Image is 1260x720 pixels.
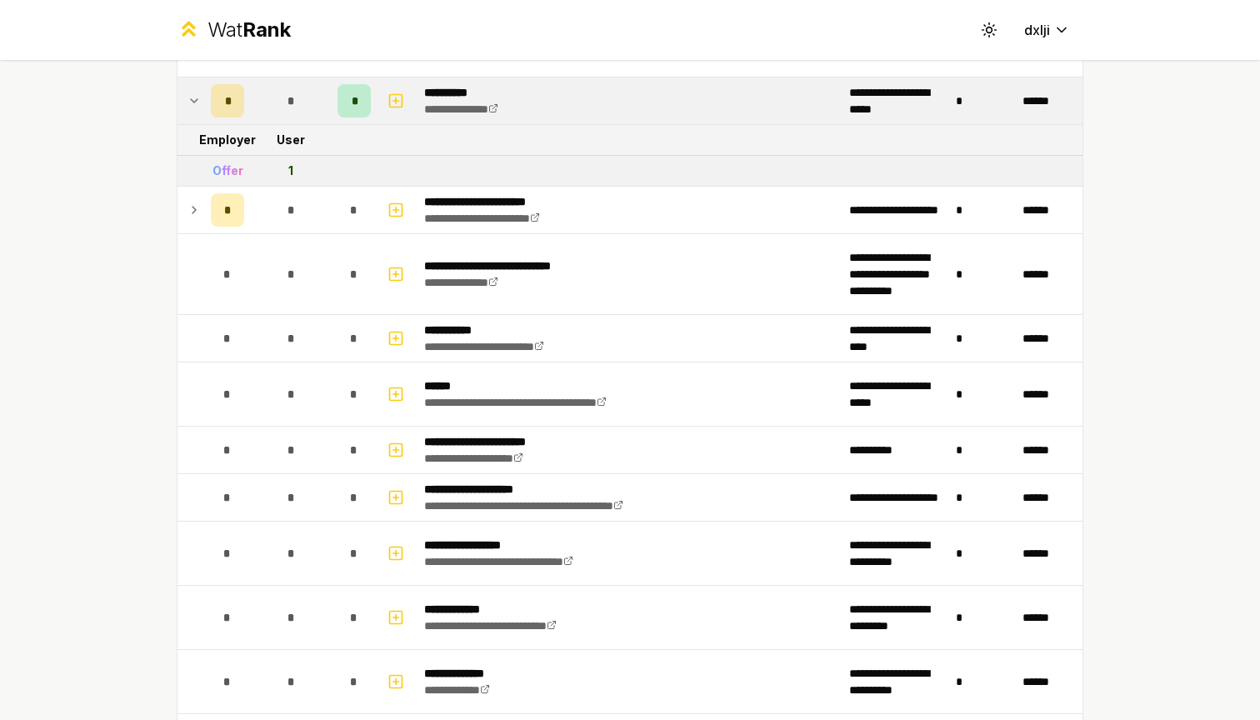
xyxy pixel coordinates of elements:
[1011,15,1083,45] button: dxlji
[1024,20,1050,40] span: dxlji
[242,17,291,42] span: Rank
[212,162,243,179] div: Offer
[288,162,293,179] div: 1
[204,125,251,155] td: Employer
[177,17,291,43] a: WatRank
[251,125,331,155] td: User
[207,17,291,43] div: Wat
